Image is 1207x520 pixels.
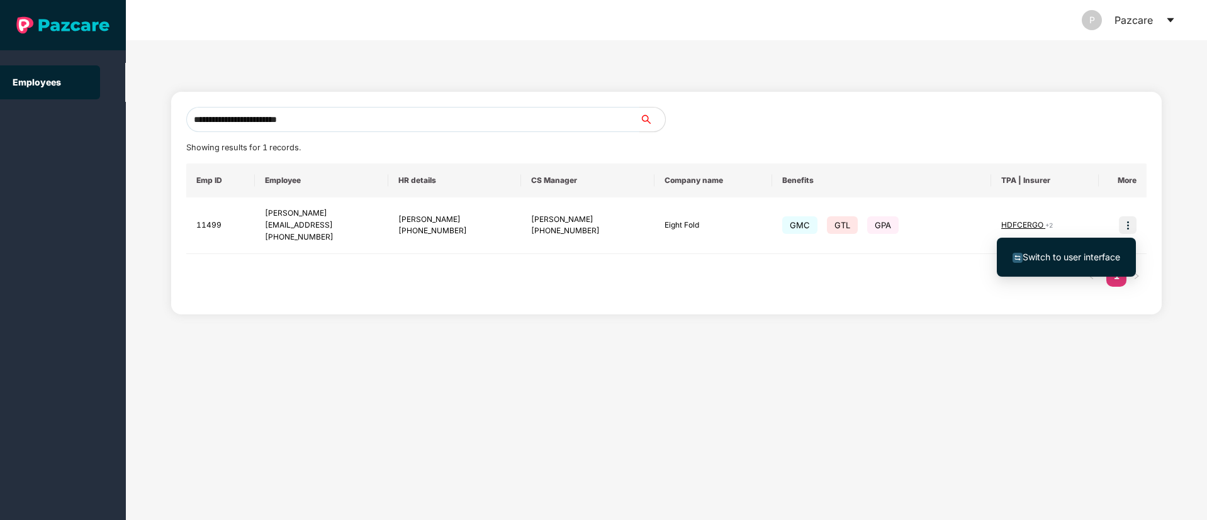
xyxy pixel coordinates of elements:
[639,114,665,124] span: search
[398,214,512,226] div: [PERSON_NAME]
[1001,220,1045,230] span: HDFCERGO
[782,216,817,234] span: GMC
[991,163,1099,197] th: TPA | Insurer
[521,163,654,197] th: CS Manager
[265,219,378,231] div: [EMAIL_ADDRESS]
[13,77,61,87] a: Employees
[639,107,666,132] button: search
[186,163,255,197] th: Emp ID
[398,225,512,237] div: [PHONE_NUMBER]
[654,197,773,254] td: Eight Fold
[388,163,522,197] th: HR details
[531,225,644,237] div: [PHONE_NUMBER]
[1165,15,1176,25] span: caret-down
[186,197,255,254] td: 11499
[1023,252,1120,262] span: Switch to user interface
[1126,267,1147,287] button: right
[531,214,644,226] div: [PERSON_NAME]
[265,207,378,219] div: [PERSON_NAME]
[1013,253,1023,263] img: svg+xml;base64,PHN2ZyB4bWxucz0iaHR0cDovL3d3dy53My5vcmcvMjAwMC9zdmciIHdpZHRoPSIxNiIgaGVpZ2h0PSIxNi...
[772,163,991,197] th: Benefits
[186,143,301,152] span: Showing results for 1 records.
[255,163,388,197] th: Employee
[1119,216,1137,234] img: icon
[1045,221,1053,229] span: + 2
[1126,267,1147,287] li: Next Page
[654,163,773,197] th: Company name
[265,231,378,243] div: [PHONE_NUMBER]
[827,216,858,234] span: GTL
[1089,10,1095,30] span: P
[1133,272,1140,280] span: right
[1099,163,1147,197] th: More
[867,216,899,234] span: GPA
